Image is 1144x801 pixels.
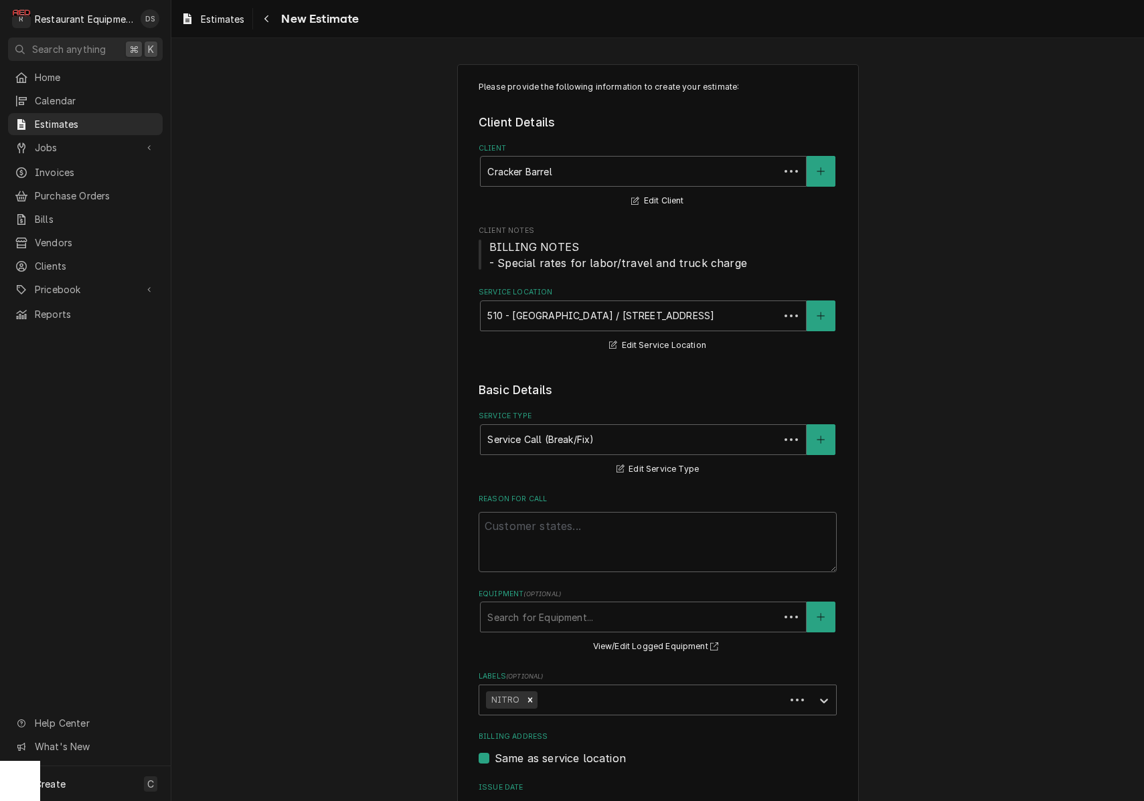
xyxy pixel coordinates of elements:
[35,739,155,753] span: What's New
[489,240,747,270] span: BILLING NOTES - Special rates for labor/travel and truck charge
[35,212,156,226] span: Bills
[32,42,106,56] span: Search anything
[479,494,837,572] div: Reason For Call
[35,12,133,26] div: Restaurant Equipment Diagnostics
[479,381,837,399] legend: Basic Details
[256,8,277,29] button: Navigate back
[615,461,701,478] button: Edit Service Type
[479,671,837,715] div: Labels
[35,141,136,155] span: Jobs
[35,165,156,179] span: Invoices
[8,208,163,230] a: Bills
[35,716,155,730] span: Help Center
[479,589,837,655] div: Equipment
[506,673,544,680] span: ( optional )
[807,424,835,455] button: Create New Service
[479,226,837,270] div: Client Notes
[8,255,163,277] a: Clients
[486,691,523,709] div: NITRO
[35,236,156,250] span: Vendors
[8,66,163,88] a: Home
[479,287,837,353] div: Service Location
[817,167,825,176] svg: Create New Client
[479,671,837,682] label: Labels
[8,712,163,734] a: Go to Help Center
[479,143,837,154] label: Client
[35,778,66,790] span: Create
[35,282,136,296] span: Pricebook
[607,337,708,354] button: Edit Service Location
[479,81,837,93] p: Please provide the following information to create your estimate:
[479,782,837,793] label: Issue Date
[148,42,154,56] span: K
[147,777,154,791] span: C
[12,9,31,28] div: R
[817,311,825,321] svg: Create New Location
[817,612,825,622] svg: Create New Equipment
[523,590,561,598] span: ( optional )
[141,9,159,28] div: DS
[629,193,685,209] button: Edit Client
[479,494,837,505] label: Reason For Call
[35,94,156,108] span: Calendar
[35,117,156,131] span: Estimates
[129,42,139,56] span: ⌘
[35,189,156,203] span: Purchase Orders
[817,435,825,444] svg: Create New Service
[35,70,156,84] span: Home
[479,143,837,209] div: Client
[141,9,159,28] div: Derek Stewart's Avatar
[479,239,837,271] span: Client Notes
[8,161,163,183] a: Invoices
[277,10,359,28] span: New Estimate
[479,731,837,742] label: Billing Address
[35,307,156,321] span: Reports
[479,411,837,422] label: Service Type
[479,589,837,600] label: Equipment
[8,232,163,254] a: Vendors
[479,287,837,298] label: Service Location
[479,226,837,236] span: Client Notes
[523,691,538,709] div: Remove NITRO
[175,8,250,30] a: Estimates
[479,411,837,477] div: Service Type
[807,300,835,331] button: Create New Location
[8,735,163,758] a: Go to What's New
[8,90,163,112] a: Calendar
[479,731,837,766] div: Billing Address
[8,37,163,61] button: Search anything⌘K
[35,259,156,273] span: Clients
[807,156,835,187] button: Create New Client
[8,303,163,325] a: Reports
[479,114,837,131] legend: Client Details
[807,602,835,632] button: Create New Equipment
[495,750,626,766] label: Same as service location
[591,638,725,655] button: View/Edit Logged Equipment
[12,9,31,28] div: Restaurant Equipment Diagnostics's Avatar
[8,278,163,300] a: Go to Pricebook
[201,12,244,26] span: Estimates
[8,113,163,135] a: Estimates
[8,185,163,207] a: Purchase Orders
[8,137,163,159] a: Go to Jobs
